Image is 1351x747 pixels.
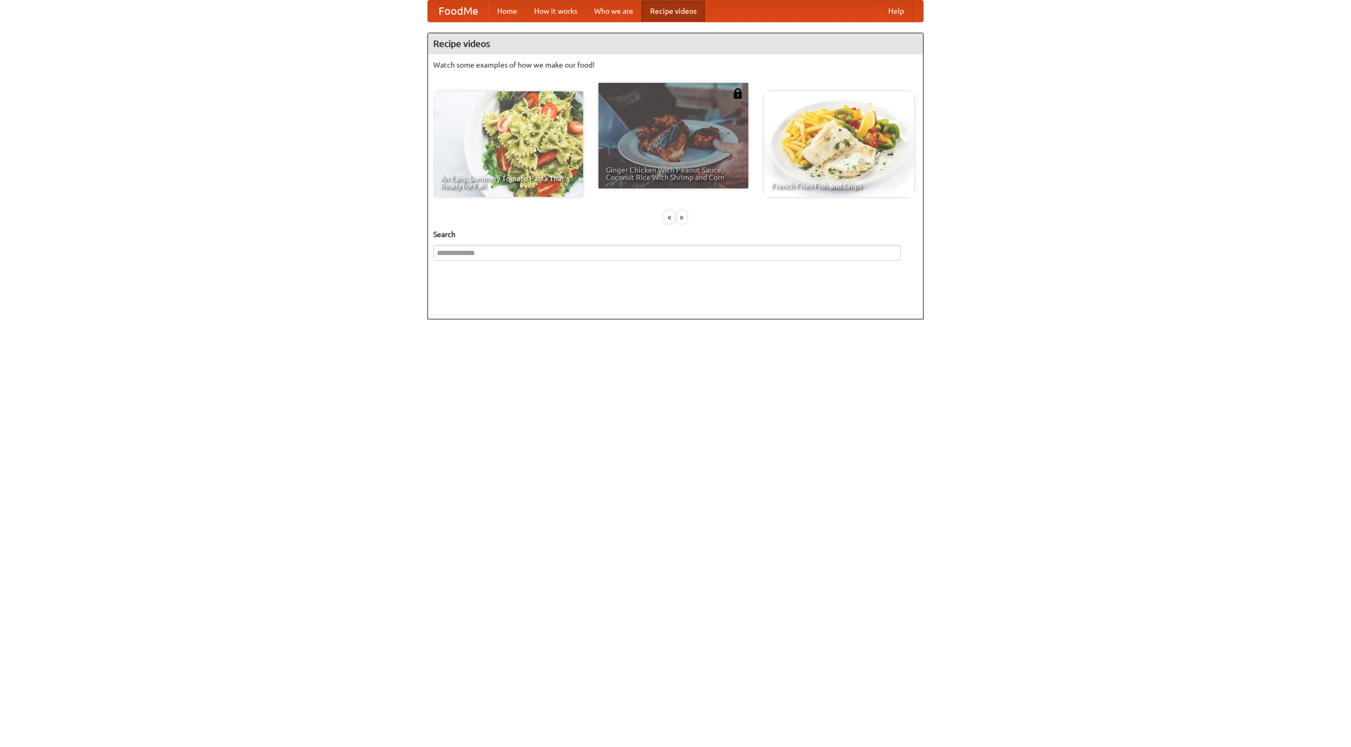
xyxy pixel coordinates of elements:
[433,91,583,197] a: An Easy, Summery Tomato Pasta That's Ready for Fall
[433,229,918,240] h5: Search
[433,60,918,70] p: Watch some examples of how we make our food!
[880,1,912,22] a: Help
[732,88,743,99] img: 483408.png
[428,1,489,22] a: FoodMe
[677,211,687,224] div: »
[441,175,576,190] span: An Easy, Summery Tomato Pasta That's Ready for Fall
[586,1,642,22] a: Who we are
[772,182,907,190] span: French Fries Fish and Chips
[428,33,923,54] h4: Recipe videos
[664,211,674,224] div: «
[642,1,705,22] a: Recipe videos
[764,91,914,197] a: French Fries Fish and Chips
[489,1,526,22] a: Home
[526,1,586,22] a: How it works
